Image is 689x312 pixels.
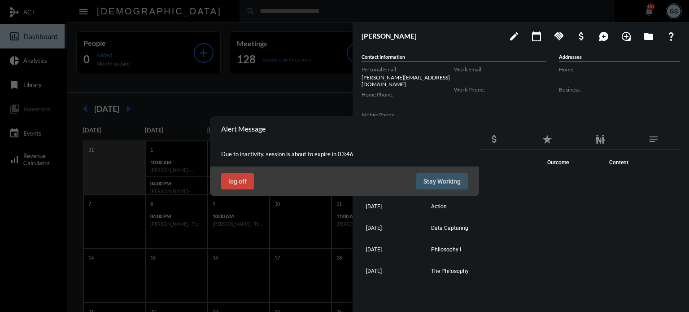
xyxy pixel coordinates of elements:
button: log off [221,173,254,189]
p: Due to inactivity, session is about to expire in 03:46 [221,150,468,158]
span: log off [228,178,247,185]
button: Stay Working [416,173,468,189]
span: Stay Working [423,178,461,185]
h2: Alert Message [221,124,266,133]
